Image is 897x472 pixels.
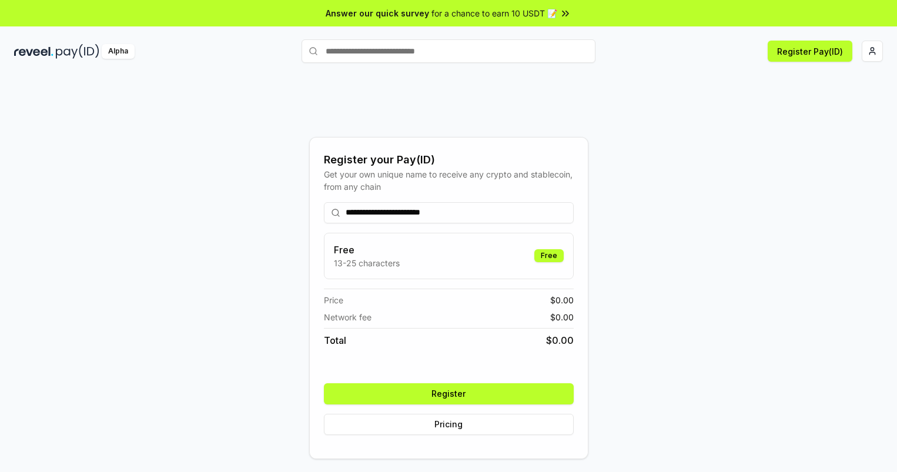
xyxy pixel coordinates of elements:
[324,168,574,193] div: Get your own unique name to receive any crypto and stablecoin, from any chain
[534,249,564,262] div: Free
[326,7,429,19] span: Answer our quick survey
[334,243,400,257] h3: Free
[550,311,574,323] span: $ 0.00
[768,41,852,62] button: Register Pay(ID)
[431,7,557,19] span: for a chance to earn 10 USDT 📝
[324,152,574,168] div: Register your Pay(ID)
[324,383,574,404] button: Register
[546,333,574,347] span: $ 0.00
[56,44,99,59] img: pay_id
[334,257,400,269] p: 13-25 characters
[102,44,135,59] div: Alpha
[14,44,53,59] img: reveel_dark
[324,414,574,435] button: Pricing
[324,294,343,306] span: Price
[324,311,371,323] span: Network fee
[550,294,574,306] span: $ 0.00
[324,333,346,347] span: Total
